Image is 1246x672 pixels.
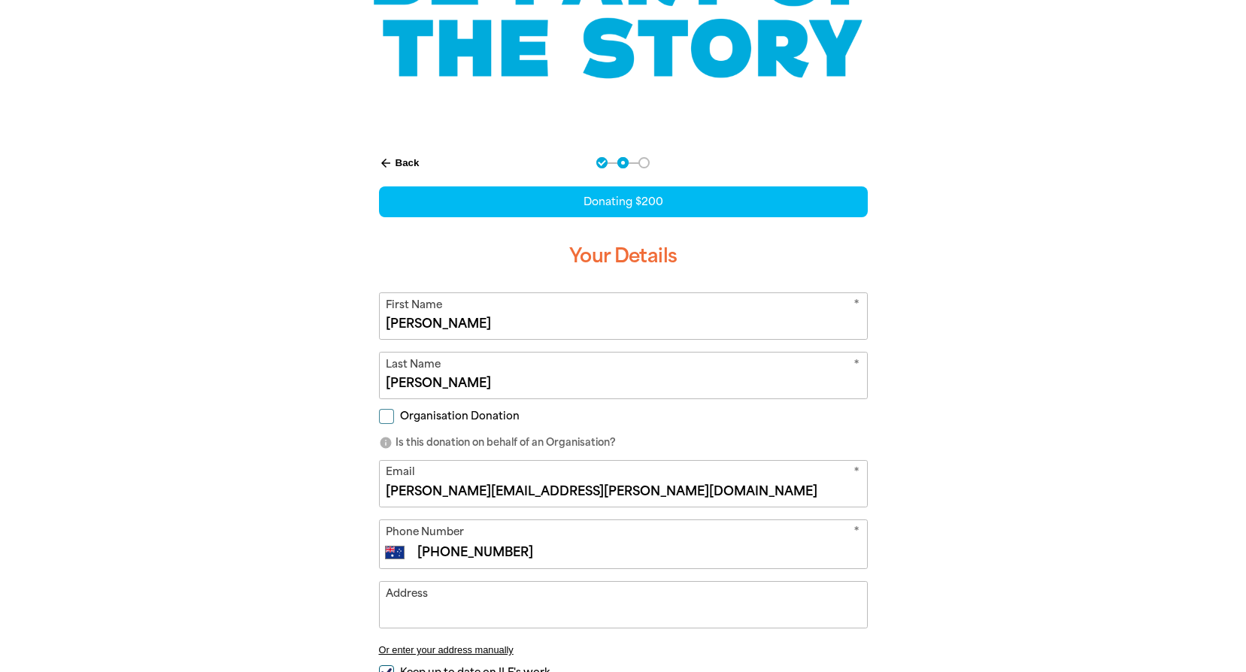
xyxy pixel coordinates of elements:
[379,186,868,217] div: Donating $200
[379,156,393,170] i: arrow_back
[379,436,393,450] i: info
[379,435,868,450] p: Is this donation on behalf of an Organisation?
[379,232,868,280] h3: Your Details
[379,644,868,655] button: Or enter your address manually
[379,409,394,424] input: Organisation Donation
[373,150,426,176] button: Back
[400,409,520,423] span: Organisation Donation
[853,524,859,543] i: Required
[596,157,608,168] button: Navigate to step 1 of 3 to enter your donation amount
[617,157,629,168] button: Navigate to step 2 of 3 to enter your details
[638,157,650,168] button: Navigate to step 3 of 3 to enter your payment details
